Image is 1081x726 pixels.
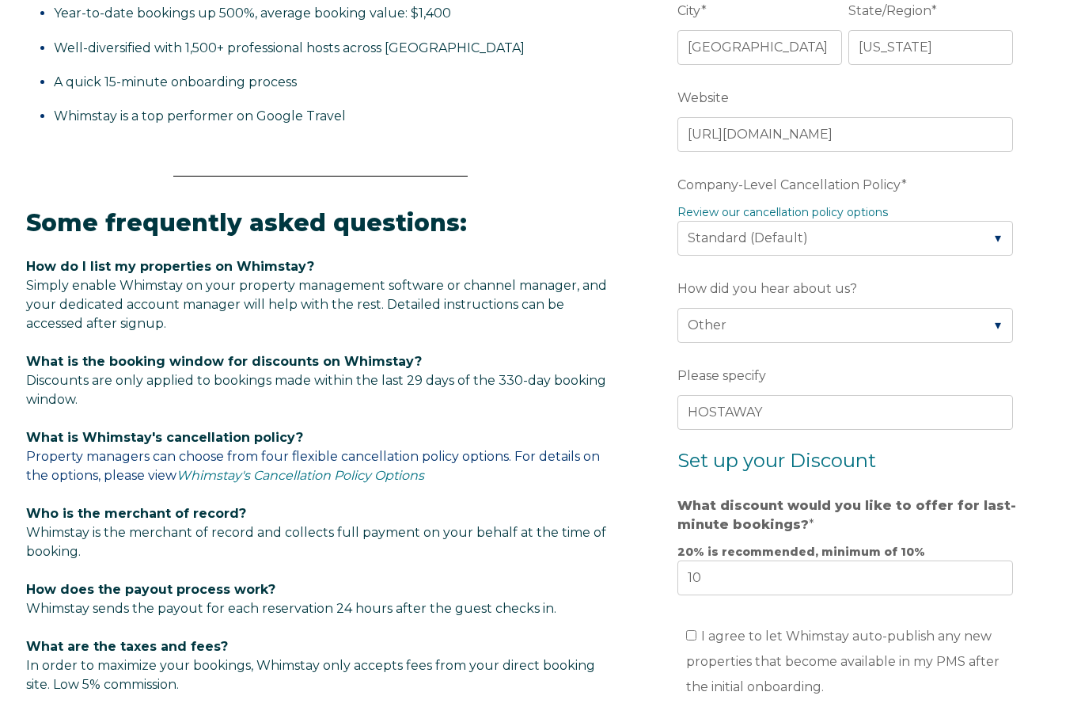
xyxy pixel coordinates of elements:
span: I agree to let Whimstay auto-publish any new properties that become available in my PMS after the... [686,629,999,695]
span: In order to maximize your bookings, Whimstay only accepts fees from your direct booking site. Low... [26,640,595,693]
span: What is the booking window for discounts on Whimstay? [26,355,422,370]
span: Set up your Discount [677,450,876,473]
span: Year-to-date bookings up 500%, average booking value: $1,400 [54,6,451,21]
span: Whimstay is the merchant of record and collects full payment on your behalf at the time of booking. [26,526,606,560]
span: How does the payout process work? [26,583,275,598]
input: I agree to let Whimstay auto-publish any new properties that become available in my PMS after the... [686,631,696,641]
span: Company-Level Cancellation Policy [677,173,901,198]
span: Who is the merchant of record? [26,507,246,522]
span: Website [677,86,729,111]
strong: What discount would you like to offer for last-minute bookings? [677,499,1016,533]
span: Well-diversified with 1,500+ professional hosts across [GEOGRAPHIC_DATA] [54,41,525,56]
p: Property managers can choose from four flexible cancellation policy options. For details on the o... [26,429,615,486]
a: Review our cancellation policy options [677,206,888,220]
strong: 20% is recommended, minimum of 10% [677,545,925,560]
span: How did you hear about us? [677,277,857,302]
span: Whimstay is a top performer on Google Travel [54,109,346,124]
span: What are the taxes and fees? [26,640,228,655]
span: What is Whimstay's cancellation policy? [26,431,303,446]
span: A quick 15-minute onboarding process [54,75,297,90]
span: How do I list my properties on Whimstay? [26,260,314,275]
span: Simply enable Whimstay on your property management software or channel manager, and your dedicate... [26,279,607,332]
span: Some frequently asked questions: [26,209,467,238]
a: Whimstay's Cancellation Policy Options [176,469,424,484]
span: Whimstay sends the payout for each reservation 24 hours after the guest checks in. [26,602,556,617]
span: Please specify [677,364,766,389]
span: Discounts are only applied to bookings made within the last 29 days of the 330-day booking window. [26,374,606,408]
